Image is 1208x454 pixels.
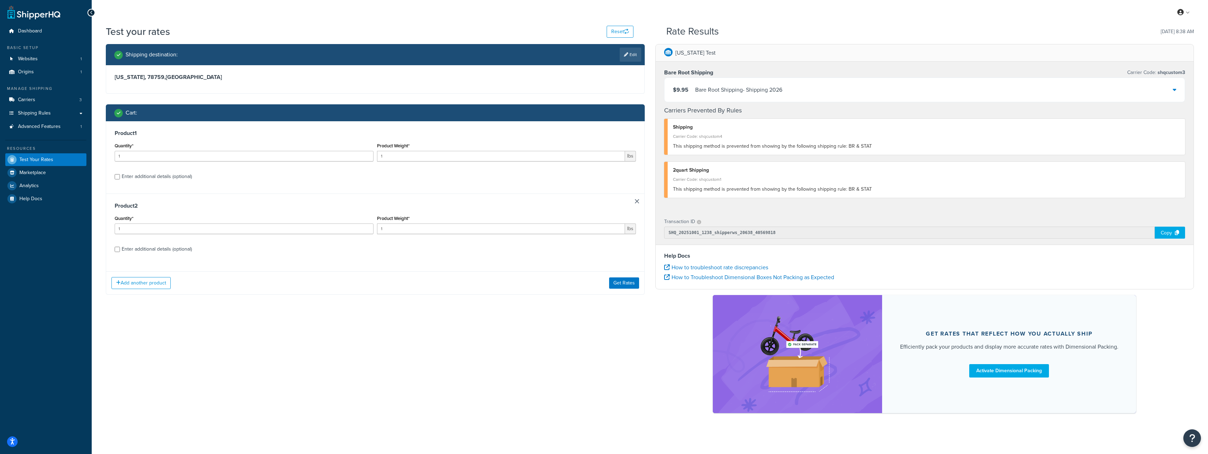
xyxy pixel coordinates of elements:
p: Carrier Code: [1127,68,1185,78]
span: 1 [80,56,82,62]
p: [US_STATE] Test [675,48,716,58]
div: Carrier Code: shqcustom4 [673,131,1180,141]
a: How to troubleshoot rate discrepancies [664,263,768,271]
label: Product Weight* [377,216,409,221]
div: Basic Setup [5,45,86,51]
label: Quantity* [115,143,133,148]
input: Enter additional details (optional) [115,247,120,252]
input: Enter additional details (optional) [115,174,120,179]
span: This shipping method is prevented from showing by the following shipping rule: BR & STAT [673,185,872,193]
h2: Shipping destination : [126,51,178,58]
a: Carriers3 [5,93,86,106]
p: [DATE] 8:38 AM [1161,27,1194,37]
div: Copy [1155,227,1185,239]
div: Resources [5,146,86,152]
div: Bare Root Shipping - Shipping 2026 [695,85,782,95]
a: Advanced Features1 [5,120,86,133]
div: Get rates that reflect how you actually ship [926,330,1092,337]
div: Efficiently pack your products and display more accurate rates with Dimensional Packing. [900,343,1118,351]
div: 2quart Shipping [673,165,1180,175]
h1: Test your rates [106,25,170,38]
span: Analytics [19,183,39,189]
a: Dashboard [5,25,86,38]
span: lbs [625,151,636,161]
h3: Bare Root Shipping [664,69,713,76]
span: $9.95 [673,86,688,94]
span: 1 [80,124,82,130]
span: This shipping method is prevented from showing by the following shipping rule: BR & STAT [673,142,872,150]
span: Websites [18,56,38,62]
a: Help Docs [5,192,86,205]
a: Marketplace [5,166,86,179]
label: Quantity* [115,216,133,221]
span: 3 [79,97,82,103]
input: 0 [115,223,374,234]
button: Open Resource Center [1183,429,1201,447]
span: lbs [625,223,636,234]
span: shqcustom3 [1156,69,1185,76]
a: Test Your Rates [5,153,86,166]
li: Advanced Features [5,120,86,133]
span: Dashboard [18,28,42,34]
a: Analytics [5,179,86,192]
span: Shipping Rules [18,110,51,116]
span: 1 [80,69,82,75]
span: Help Docs [19,196,42,202]
li: Origins [5,66,86,79]
label: Product Weight* [377,143,409,148]
div: Enter additional details (optional) [122,244,192,254]
a: Origins1 [5,66,86,79]
h2: Rate Results [666,26,719,37]
h4: Help Docs [664,252,1185,260]
a: Websites1 [5,53,86,66]
span: Marketplace [19,170,46,176]
li: Websites [5,53,86,66]
a: Edit [620,48,641,62]
a: Activate Dimensional Packing [969,364,1049,378]
div: Manage Shipping [5,86,86,92]
span: Advanced Features [18,124,61,130]
h3: Product 1 [115,130,636,137]
h3: [US_STATE], 78759 , [GEOGRAPHIC_DATA] [115,74,636,81]
a: How to Troubleshoot Dimensional Boxes Not Packing as Expected [664,273,834,281]
span: Carriers [18,97,35,103]
a: Shipping Rules [5,107,86,120]
h4: Carriers Prevented By Rules [664,106,1185,115]
input: 0.00 [377,223,625,234]
button: Get Rates [609,277,639,289]
h3: Product 2 [115,202,636,209]
span: Origins [18,69,34,75]
div: Carrier Code: shqcustom1 [673,174,1180,184]
span: Test Your Rates [19,157,53,163]
a: Remove Item [635,199,639,203]
input: 0.00 [377,151,625,161]
button: Reset [607,26,633,38]
div: Enter additional details (optional) [122,172,192,182]
li: Carriers [5,93,86,106]
h2: Cart : [126,110,137,116]
p: Transaction ID [664,217,695,227]
div: Shipping [673,122,1180,132]
img: feature-image-dim-d40ad3071a2b3c8e08177464837368e35600d3c5e73b18a22c1e4bb210dc32ac.png [753,306,842,402]
input: 0 [115,151,374,161]
button: Add another product [111,277,171,289]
